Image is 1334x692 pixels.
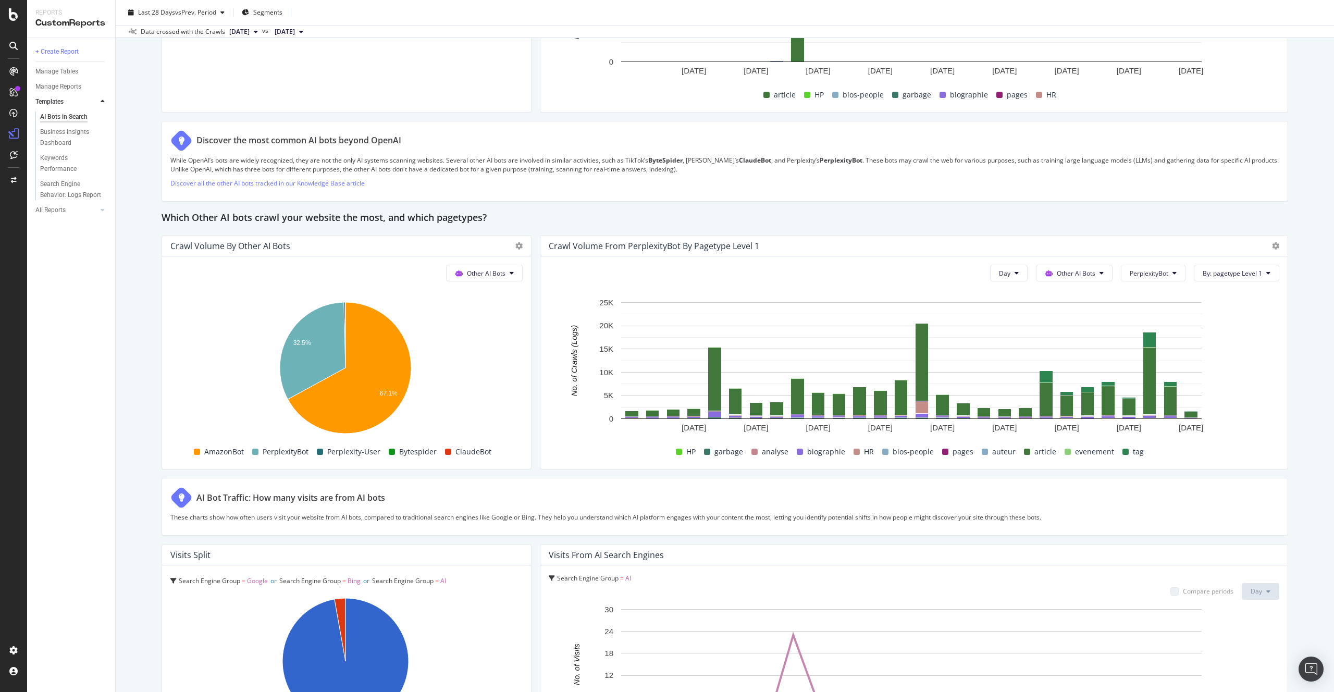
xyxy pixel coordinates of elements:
div: AI Bot Traffic: How many visits are from AI bots [196,492,385,504]
text: 0 [609,414,613,423]
div: Discover the most common AI bots beyond OpenAI [196,134,401,146]
div: Visits Split [170,550,211,560]
button: Other AI Bots [446,265,523,281]
svg: A chart. [170,297,520,443]
text: [DATE] [992,66,1017,75]
text: [DATE] [806,423,831,432]
div: Open Intercom Messenger [1299,657,1324,682]
text: No. of Visits [572,643,581,685]
span: 2025 Aug. 27th [275,27,295,36]
text: [DATE] [1117,423,1141,432]
div: Crawl Volume from PerplexityBot by pagetype Level 1DayOther AI BotsPerplexityBotBy: pagetype Leve... [540,235,1288,469]
text: [DATE] [682,423,706,432]
div: Crawl Volume by Other AI Bots [170,241,290,251]
span: HP [814,89,824,101]
text: [DATE] [868,423,893,432]
span: Search Engine Group [557,574,619,583]
span: article [774,89,796,101]
span: = [342,576,346,585]
span: = [620,574,624,583]
text: [DATE] [1055,66,1079,75]
span: Last 28 Days [138,8,175,17]
h2: Which Other AI bots crawl your website the most, and which pagetypes? [162,210,487,227]
span: analyse [762,446,788,458]
text: 67.1% [380,390,398,398]
div: AI Bots in Search [40,112,88,122]
span: = [242,576,245,585]
text: [DATE] [992,423,1017,432]
text: [DATE] [1117,66,1141,75]
span: = [435,576,439,585]
button: Day [990,265,1028,281]
span: biographie [807,446,845,458]
text: 5K [604,391,613,400]
text: 25K [599,298,613,307]
text: [DATE] [682,66,706,75]
div: Reports [35,8,107,17]
text: [DATE] [744,66,768,75]
text: 12 [604,671,613,679]
span: AI [625,574,631,583]
text: 24 [604,626,613,635]
div: Search Engine Behavior: Logs Report [40,179,102,201]
div: Discover the most common AI bots beyond OpenAIWhile OpenAI’s bots are widely recognized, they are... [162,121,1288,202]
a: Templates [35,96,97,107]
span: bios-people [843,89,884,101]
svg: A chart. [549,297,1274,443]
a: Business Insights Dashboard [40,127,108,149]
text: [DATE] [1179,66,1203,75]
button: Other AI Bots [1036,265,1113,281]
div: Manage Reports [35,81,81,92]
div: Compare periods [1183,587,1233,596]
div: Which Other AI bots crawl your website the most, and which pagetypes? [162,210,1288,227]
span: vs [262,26,270,35]
div: Keywords Performance [40,153,98,175]
div: + Create Report [35,46,79,57]
span: Other AI Bots [467,269,505,278]
div: Visits from AI Search Engines [549,550,664,560]
text: 20K [599,322,613,330]
span: Search Engine Group [279,576,341,585]
div: Manage Tables [35,66,78,77]
span: or [363,576,369,585]
a: Search Engine Behavior: Logs Report [40,179,108,201]
a: Keywords Performance [40,153,108,175]
span: vs Prev. Period [175,8,216,17]
span: Day [1251,587,1262,596]
span: Day [999,269,1010,278]
p: While OpenAI’s bots are widely recognized, they are not the only AI systems scanning websites. Se... [170,156,1279,174]
text: [DATE] [806,66,831,75]
text: No. of Crawls (Logs) [570,325,578,397]
span: biographie [950,89,988,101]
span: Perplexity-User [327,446,380,458]
text: [DATE] [1055,423,1079,432]
span: bios-people [893,446,934,458]
span: Google [247,576,268,585]
span: garbage [903,89,931,101]
a: Manage Reports [35,81,108,92]
a: + Create Report [35,46,108,57]
div: Crawl Volume from PerplexityBot by pagetype Level 1 [549,241,759,251]
div: All Reports [35,205,66,216]
text: [DATE] [930,423,955,432]
span: PerplexityBot [1130,269,1168,278]
strong: PerplexityBot [820,156,862,165]
span: PerplexityBot [263,446,308,458]
a: AI Bots in Search [40,112,108,122]
span: HR [864,446,874,458]
span: pages [1007,89,1028,101]
text: [DATE] [1179,423,1203,432]
span: AmazonBot [204,446,244,458]
span: Search Engine Group [179,576,240,585]
span: evenement [1075,446,1114,458]
span: By: pagetype Level 1 [1203,269,1262,278]
text: [DATE] [868,66,893,75]
button: PerplexityBot [1121,265,1185,281]
span: auteur [992,446,1016,458]
span: tag [1133,446,1144,458]
text: 18 [604,649,613,658]
p: These charts show how often users visit your website from AI bots, compared to traditional search... [170,513,1279,522]
strong: ByteSpider [648,156,683,165]
span: Segments [253,8,282,17]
